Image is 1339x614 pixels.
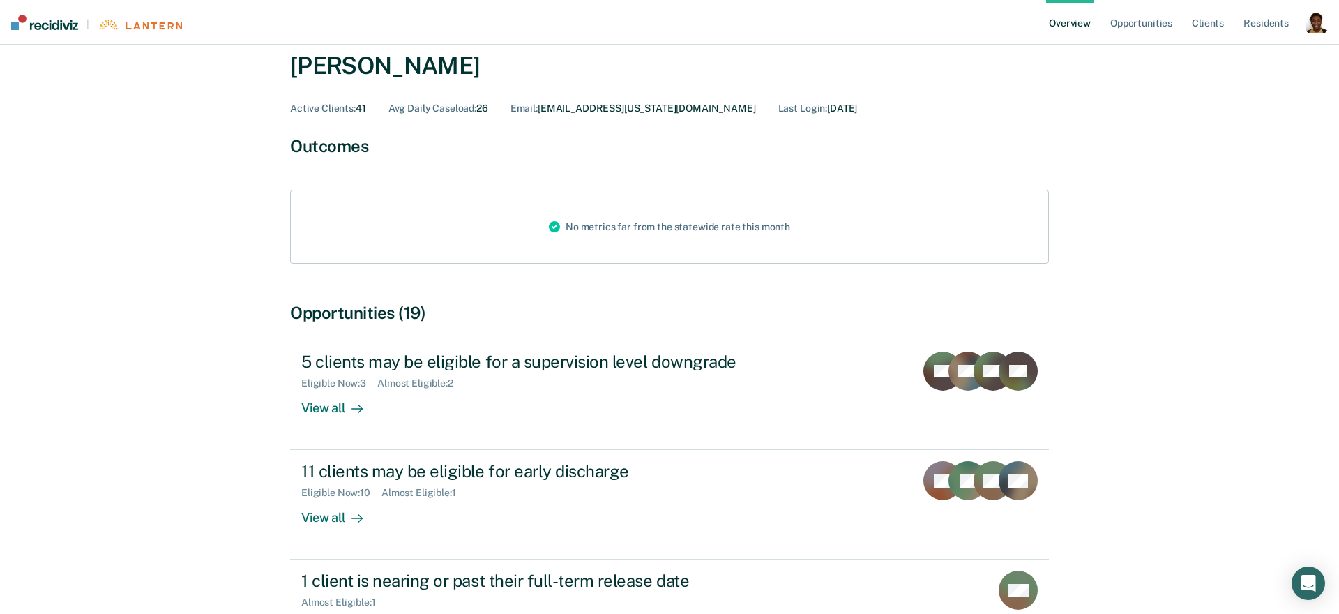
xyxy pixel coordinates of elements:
[510,103,756,114] div: [EMAIL_ADDRESS][US_STATE][DOMAIN_NAME]
[290,136,1049,156] div: Outcomes
[381,487,467,499] div: Almost Eligible : 1
[538,190,801,263] div: No metrics far from the statewide rate this month
[510,103,538,114] span: Email :
[778,103,827,114] span: Last Login :
[11,15,78,30] img: Recidiviz
[301,487,381,499] div: Eligible Now : 10
[388,103,476,114] span: Avg Daily Caseload :
[377,377,464,389] div: Almost Eligible : 2
[78,18,98,30] span: |
[290,450,1049,560] a: 11 clients may be eligible for early dischargeEligible Now:10Almost Eligible:1View all
[301,571,791,591] div: 1 client is nearing or past their full-term release date
[11,15,182,30] a: |
[301,597,387,608] div: Almost Eligible : 1
[388,103,488,114] div: 26
[301,461,791,481] div: 11 clients may be eligible for early discharge
[301,389,379,417] div: View all
[778,103,858,114] div: [DATE]
[290,103,356,114] span: Active Clients :
[1292,567,1325,600] div: Open Intercom Messenger
[290,303,1049,323] div: Opportunities (19)
[290,52,480,80] div: [PERSON_NAME]
[301,377,377,389] div: Eligible Now : 3
[290,340,1049,450] a: 5 clients may be eligible for a supervision level downgradeEligible Now:3Almost Eligible:2View all
[98,20,182,30] img: Lantern
[301,499,379,526] div: View all
[301,352,791,372] div: 5 clients may be eligible for a supervision level downgrade
[290,103,366,114] div: 41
